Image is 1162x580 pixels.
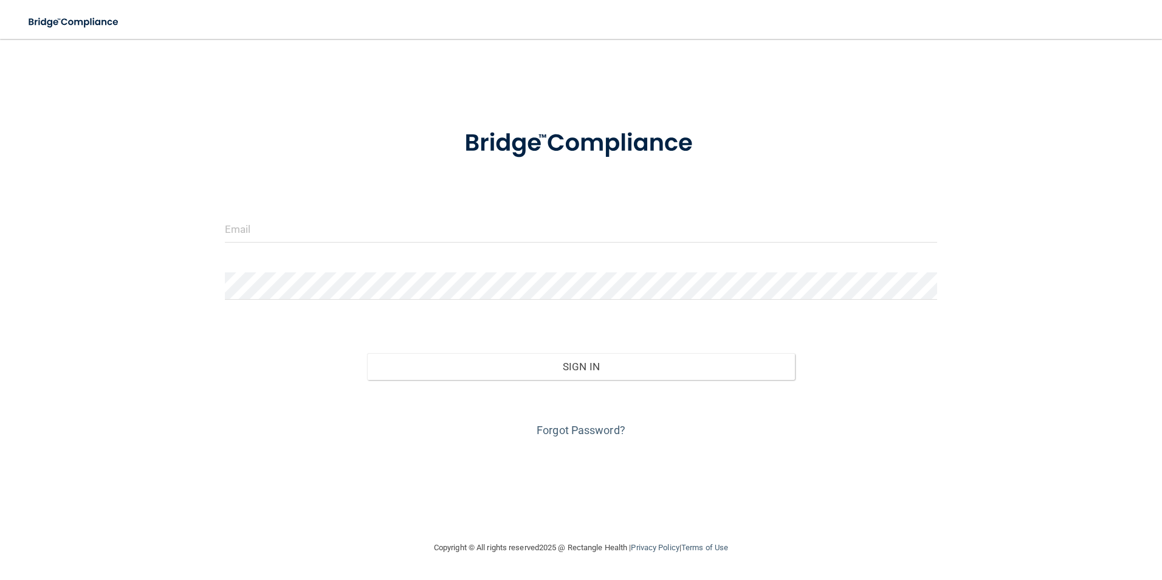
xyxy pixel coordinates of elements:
[439,112,723,175] img: bridge_compliance_login_screen.278c3ca4.svg
[18,10,130,35] img: bridge_compliance_login_screen.278c3ca4.svg
[367,353,795,380] button: Sign In
[681,543,728,552] a: Terms of Use
[225,215,938,243] input: Email
[631,543,679,552] a: Privacy Policy
[537,424,625,437] a: Forgot Password?
[359,528,803,567] div: Copyright © All rights reserved 2025 @ Rectangle Health | |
